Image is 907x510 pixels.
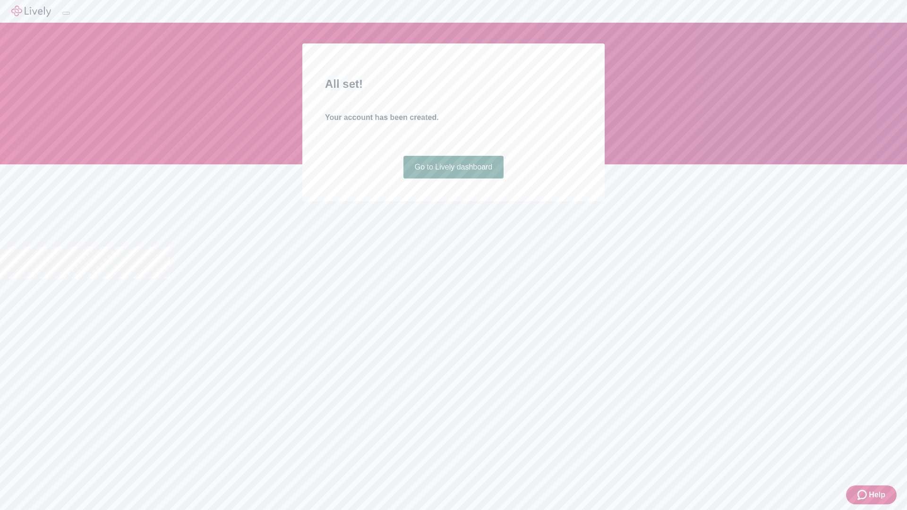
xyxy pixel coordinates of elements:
[869,489,885,501] span: Help
[857,489,869,501] svg: Zendesk support icon
[403,156,504,178] a: Go to Lively dashboard
[846,485,897,504] button: Zendesk support iconHelp
[11,6,51,17] img: Lively
[62,12,70,15] button: Log out
[325,112,582,123] h4: Your account has been created.
[325,76,582,93] h2: All set!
